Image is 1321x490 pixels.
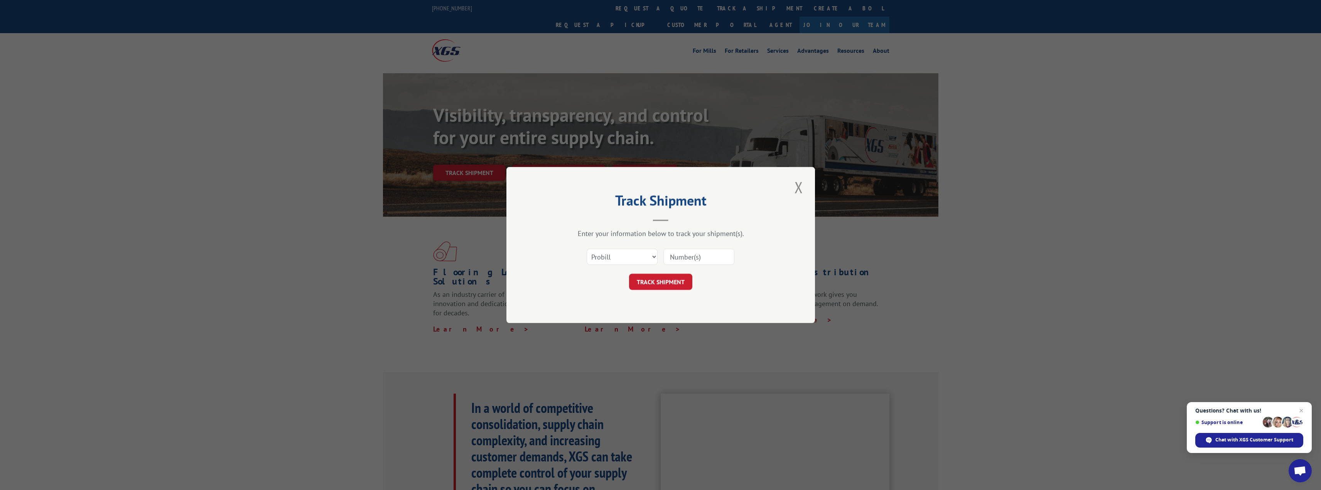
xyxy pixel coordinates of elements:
[545,229,776,238] div: Enter your information below to track your shipment(s).
[545,195,776,210] h2: Track Shipment
[1289,459,1312,482] a: Open chat
[792,177,805,198] button: Close modal
[1195,419,1260,425] span: Support is online
[1215,436,1293,443] span: Chat with XGS Customer Support
[1195,407,1303,414] span: Questions? Chat with us!
[629,274,692,290] button: TRACK SHIPMENT
[663,249,734,265] input: Number(s)
[1195,433,1303,448] span: Chat with XGS Customer Support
